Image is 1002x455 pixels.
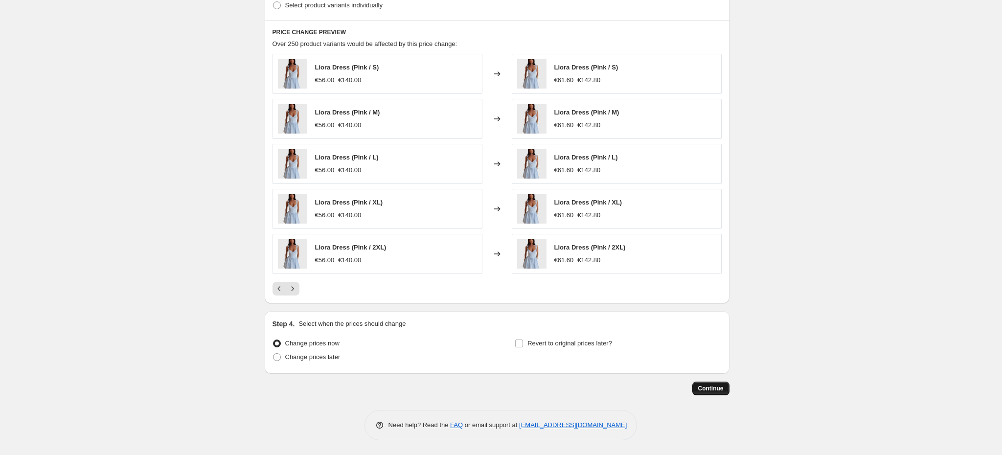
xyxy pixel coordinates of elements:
img: d6543e5ead934b8c9c6a9e6901a09316_80x.jpg [278,149,307,179]
span: Revert to original prices later? [527,340,612,347]
span: Liora Dress (Pink / S) [315,64,379,71]
span: Liora Dress (Pink / L) [554,154,618,161]
strike: €142.80 [577,120,600,130]
span: Liora Dress (Pink / M) [315,109,380,116]
img: d6543e5ead934b8c9c6a9e6901a09316_80x.jpg [278,239,307,269]
div: €61.60 [554,255,574,265]
span: or email support at [463,421,519,429]
div: €56.00 [315,255,335,265]
span: Liora Dress (Pink / 2XL) [315,244,387,251]
h2: Step 4. [273,319,295,329]
a: [EMAIL_ADDRESS][DOMAIN_NAME] [519,421,627,429]
img: d6543e5ead934b8c9c6a9e6901a09316_80x.jpg [517,194,547,224]
div: €56.00 [315,75,335,85]
span: Liora Dress (Pink / XL) [315,199,383,206]
span: Liora Dress (Pink / XL) [554,199,622,206]
span: Liora Dress (Pink / M) [554,109,619,116]
img: d6543e5ead934b8c9c6a9e6901a09316_80x.jpg [517,59,547,89]
img: d6543e5ead934b8c9c6a9e6901a09316_80x.jpg [517,239,547,269]
strike: €142.80 [577,165,600,175]
strike: €140.00 [338,255,361,265]
span: Liora Dress (Pink / L) [315,154,379,161]
img: d6543e5ead934b8c9c6a9e6901a09316_80x.jpg [278,59,307,89]
p: Select when the prices should change [298,319,406,329]
img: d6543e5ead934b8c9c6a9e6901a09316_80x.jpg [278,104,307,134]
img: d6543e5ead934b8c9c6a9e6901a09316_80x.jpg [517,104,547,134]
span: Change prices now [285,340,340,347]
span: Liora Dress (Pink / S) [554,64,618,71]
div: €61.60 [554,210,574,220]
a: FAQ [450,421,463,429]
nav: Pagination [273,282,299,296]
button: Next [286,282,299,296]
strike: €140.00 [338,165,361,175]
strike: €140.00 [338,210,361,220]
img: d6543e5ead934b8c9c6a9e6901a09316_80x.jpg [517,149,547,179]
button: Previous [273,282,286,296]
img: d6543e5ead934b8c9c6a9e6901a09316_80x.jpg [278,194,307,224]
span: Change prices later [285,353,341,361]
div: €56.00 [315,210,335,220]
div: €56.00 [315,165,335,175]
div: €56.00 [315,120,335,130]
div: €61.60 [554,120,574,130]
strike: €142.80 [577,210,600,220]
span: Select product variants individually [285,1,383,9]
div: €61.60 [554,75,574,85]
strike: €140.00 [338,120,361,130]
span: Need help? Read the [388,421,451,429]
span: Continue [698,385,724,392]
strike: €142.80 [577,255,600,265]
span: Over 250 product variants would be affected by this price change: [273,40,457,47]
strike: €142.80 [577,75,600,85]
div: €61.60 [554,165,574,175]
span: Liora Dress (Pink / 2XL) [554,244,626,251]
h6: PRICE CHANGE PREVIEW [273,28,722,36]
button: Continue [692,382,729,395]
strike: €140.00 [338,75,361,85]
